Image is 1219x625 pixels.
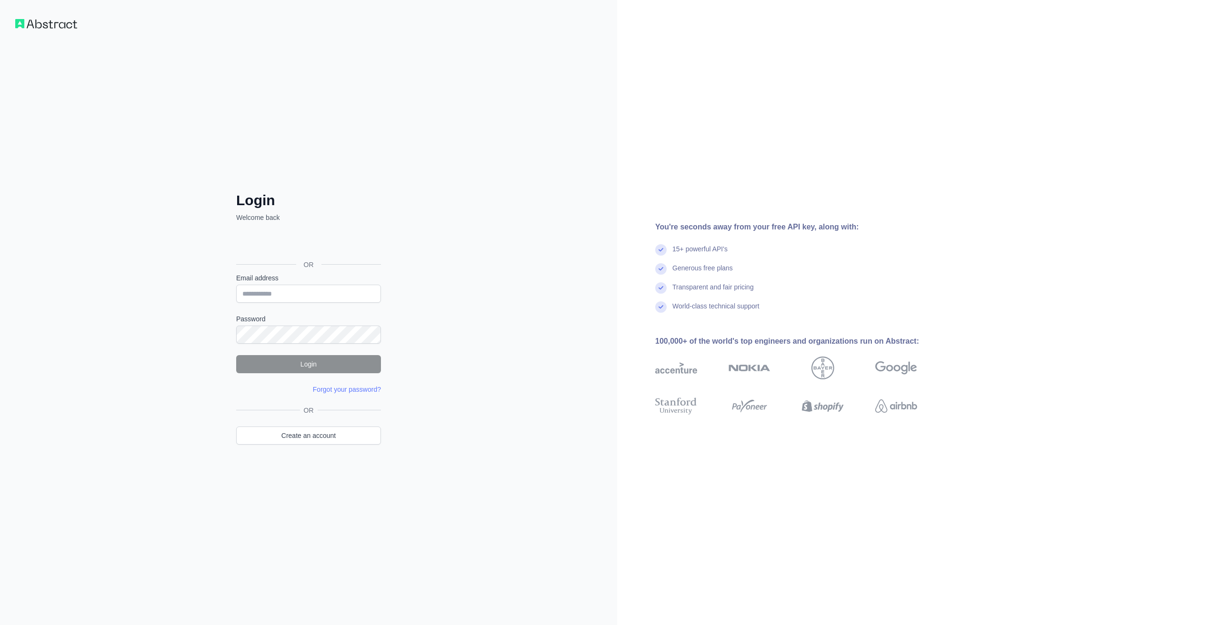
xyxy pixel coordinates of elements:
img: Workflow [15,19,77,29]
img: google [875,357,917,379]
label: Password [236,314,381,324]
button: Login [236,355,381,373]
img: check mark [655,263,667,275]
span: OR [296,260,321,269]
div: Generous free plans [672,263,733,282]
img: check mark [655,301,667,313]
img: check mark [655,244,667,256]
div: 100,000+ of the world's top engineers and organizations run on Abstract: [655,336,948,347]
img: airbnb [875,396,917,417]
div: 15+ powerful API's [672,244,728,263]
img: shopify [802,396,844,417]
p: Welcome back [236,213,381,222]
img: nokia [729,357,770,379]
img: check mark [655,282,667,294]
div: World-class technical support [672,301,759,320]
h2: Login [236,192,381,209]
span: OR [300,406,318,415]
iframe: Sign in with Google Button [231,233,384,254]
img: stanford university [655,396,697,417]
label: Email address [236,273,381,283]
img: accenture [655,357,697,379]
img: payoneer [729,396,770,417]
img: bayer [811,357,834,379]
a: Forgot your password? [313,386,381,393]
div: Transparent and fair pricing [672,282,754,301]
a: Create an account [236,427,381,445]
div: You're seconds away from your free API key, along with: [655,221,948,233]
